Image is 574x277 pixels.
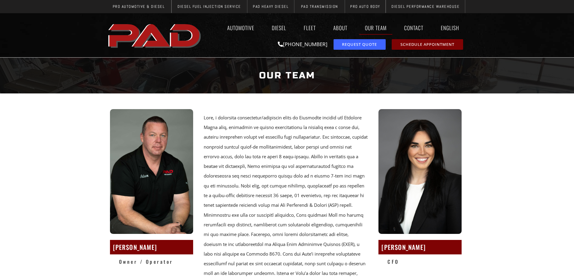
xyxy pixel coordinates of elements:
nav: Menu [204,21,468,35]
span: Diesel Performance Warehouse [391,5,460,8]
span: PAD Transmission [301,5,338,8]
h1: Our Team [109,64,465,87]
img: Woman with long dark hair wearing a black blazer and white top, smiling at the camera against a p... [378,109,462,234]
span: Pro Auto Body [350,5,380,8]
a: [PHONE_NUMBER] [278,41,328,48]
img: A man with short hair in a black shirt with "Adam" and "PAD Performance" sits against a plain gra... [110,109,193,234]
span: Diesel Fuel Injection Service [177,5,241,8]
span: PAD Heavy Diesel [253,5,288,8]
a: Contact [398,21,429,35]
span: Schedule Appointment [400,42,454,46]
span: Request Quote [342,42,377,46]
a: Fleet [298,21,322,35]
h2: [PERSON_NAME] [381,241,459,253]
span: Pro Automotive & Diesel [113,5,165,8]
h2: [PERSON_NAME] [113,241,190,253]
img: The image shows the word "PAD" in bold, red, uppercase letters with a slight shadow effect. [106,19,204,52]
h2: Owner / Operator [119,257,193,266]
a: request a service or repair quote [334,39,386,50]
a: Our Team [359,21,392,35]
h2: CFO [387,257,462,266]
a: About [328,21,353,35]
a: Diesel [266,21,292,35]
a: English [435,21,468,35]
a: pro automotive and diesel home page [106,19,204,52]
a: Automotive [221,21,260,35]
a: schedule repair or service appointment [392,39,463,50]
